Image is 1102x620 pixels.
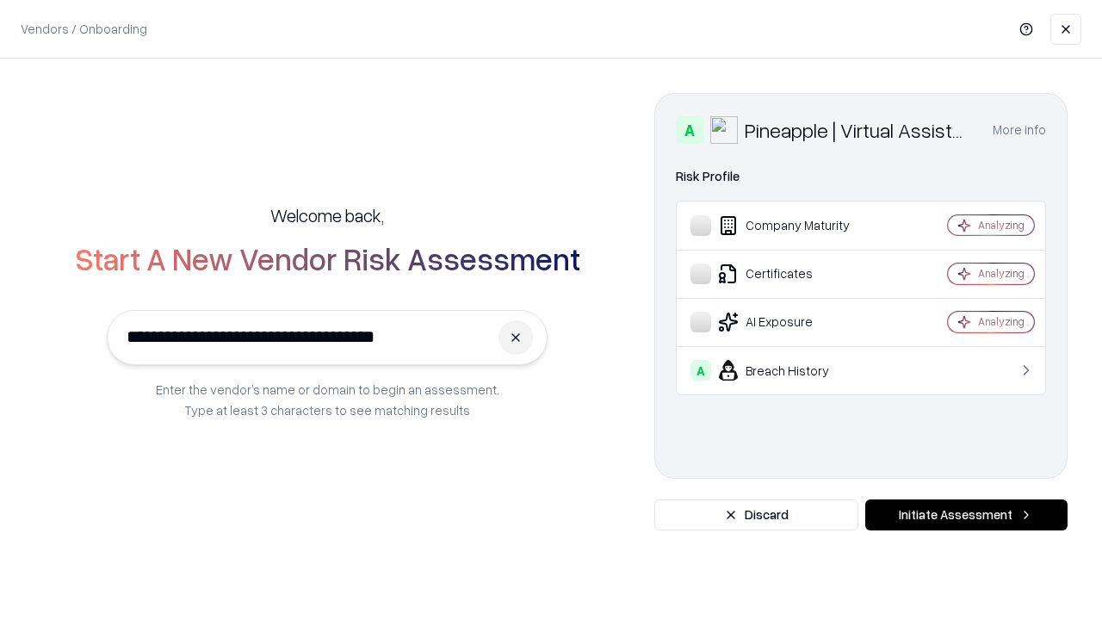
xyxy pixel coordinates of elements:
div: AI Exposure [690,312,896,332]
p: Vendors / Onboarding [21,20,147,38]
div: Certificates [690,263,896,284]
div: Analyzing [978,266,1025,281]
div: A [690,360,711,381]
button: Initiate Assessment [865,499,1068,530]
img: Pineapple | Virtual Assistant Agency [710,116,738,144]
div: Pineapple | Virtual Assistant Agency [745,116,972,144]
h2: Start A New Vendor Risk Assessment [75,241,580,276]
div: Analyzing [978,218,1025,232]
div: Analyzing [978,314,1025,329]
h5: Welcome back, [270,203,384,227]
button: More info [993,115,1046,146]
div: Company Maturity [690,215,896,236]
p: Enter the vendor’s name or domain to begin an assessment. Type at least 3 characters to see match... [156,379,499,420]
div: Risk Profile [676,166,1046,187]
div: A [676,116,703,144]
button: Discard [654,499,858,530]
div: Breach History [690,360,896,381]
